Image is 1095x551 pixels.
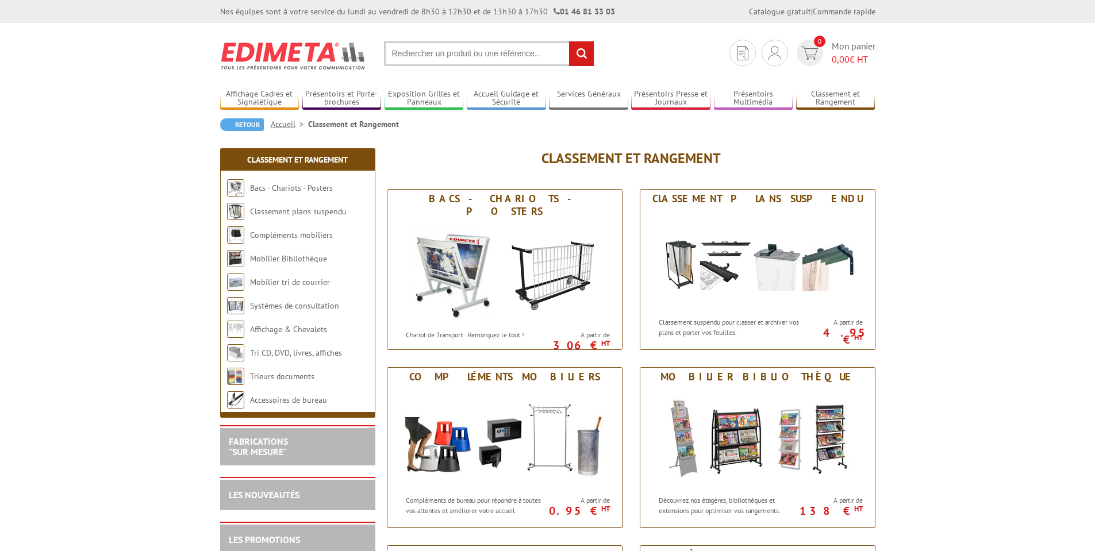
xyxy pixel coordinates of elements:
img: Tri CD, DVD, livres, affiches [227,344,244,361]
sup: HT [601,338,610,348]
span: Mon panier [832,40,875,66]
img: Compléments mobiliers [227,226,244,244]
img: Compléments mobiliers [398,386,611,490]
h1: Classement et Rangement [387,151,875,166]
a: Classement plans suspendu [250,206,347,217]
a: Compléments mobiliers [250,230,333,240]
li: Classement et Rangement [308,118,399,130]
p: Compléments de bureau pour répondre à toutes vos attentes et améliorer votre accueil. [406,495,548,515]
a: Classement et Rangement [796,89,875,108]
img: Systèmes de consultation [227,297,244,314]
sup: HT [854,333,863,342]
a: LES NOUVEAUTÉS [229,489,299,500]
a: Mobilier tri de courrier [250,277,330,287]
a: Services Généraux [549,89,628,108]
a: Bacs - Chariots - Posters [250,183,333,193]
a: LES PROMOTIONS [229,534,300,545]
a: Commande rapide [813,6,875,17]
p: Chariot de Transport : Remorquez le tout ! [406,330,548,340]
span: 0 [814,36,825,47]
div: Compléments mobiliers [390,371,619,383]
span: A partir de [804,496,863,505]
sup: HT [601,504,610,514]
a: Trieurs documents [250,371,314,382]
a: Accueil [271,119,308,129]
p: 306 € [545,342,610,349]
img: Classement plans suspendu [227,203,244,220]
div: | [749,6,875,17]
span: € HT [832,53,875,66]
a: Compléments mobiliers Compléments mobiliers Compléments de bureau pour répondre à toutes vos atte... [387,367,623,528]
span: A partir de [551,496,610,505]
p: 4.95 € [798,329,863,343]
img: devis rapide [801,47,818,60]
a: Mobilier Bibliothèque [250,253,327,264]
img: devis rapide [737,46,748,60]
p: 138 € [798,507,863,514]
a: Présentoirs et Porte-brochures [302,89,382,108]
a: Affichage & Chevalets [250,324,327,334]
img: Bacs - Chariots - Posters [227,179,244,196]
a: FABRICATIONS"Sur Mesure" [229,436,288,457]
sup: HT [854,504,863,514]
a: Catalogue gratuit [749,6,811,17]
img: Mobilier tri de courrier [227,273,244,291]
img: Affichage & Chevalets [227,321,244,338]
img: Mobilier Bibliothèque [227,250,244,267]
p: Découvrez nos étagères, bibliothèques et extensions pour optimiser vos rangements. [659,495,801,515]
img: Trieurs documents [227,368,244,385]
span: A partir de [804,318,863,327]
img: devis rapide [769,46,781,60]
img: Mobilier Bibliothèque [651,386,864,490]
span: 0,00 [832,53,850,65]
div: Bacs - Chariots - Posters [390,192,619,218]
a: Mobilier Bibliothèque Mobilier Bibliothèque Découvrez nos étagères, bibliothèques et extensions p... [640,367,875,528]
img: Classement plans suspendu [651,208,864,311]
div: Classement plans suspendu [643,192,872,205]
img: Bacs - Chariots - Posters [398,221,611,324]
strong: 01 46 81 33 03 [554,6,615,17]
span: A partir de [551,330,610,340]
a: Retour [220,118,264,131]
div: Mobilier Bibliothèque [643,371,872,383]
div: Nos équipes sont à votre service du lundi au vendredi de 8h30 à 12h30 et de 13h30 à 17h30 [220,6,615,17]
a: Systèmes de consultation [250,300,339,311]
a: Tri CD, DVD, livres, affiches [250,348,342,358]
p: 0.95 € [545,507,610,514]
a: Accueil Guidage et Sécurité [467,89,546,108]
a: Présentoirs Presse et Journaux [631,89,710,108]
a: Classement et Rangement [247,155,348,165]
a: Présentoirs Multimédia [714,89,793,108]
a: Accessoires de bureau [250,395,327,405]
a: Exposition Grilles et Panneaux [385,89,464,108]
a: Bacs - Chariots - Posters Bacs - Chariots - Posters Chariot de Transport : Remorquez le tout ! A ... [387,189,623,350]
img: Accessoires de bureau [227,391,244,409]
a: devis rapide 0 Mon panier 0,00€ HT [794,40,875,66]
p: Classement suspendu pour classer et archiver vos plans et porter vos feuilles. [659,317,801,337]
input: rechercher [569,41,594,66]
input: Rechercher un produit ou une référence... [384,41,594,66]
a: Classement plans suspendu Classement plans suspendu Classement suspendu pour classer et archiver ... [640,189,875,350]
a: Affichage Cadres et Signalétique [220,89,299,108]
img: Edimeta [220,34,367,77]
